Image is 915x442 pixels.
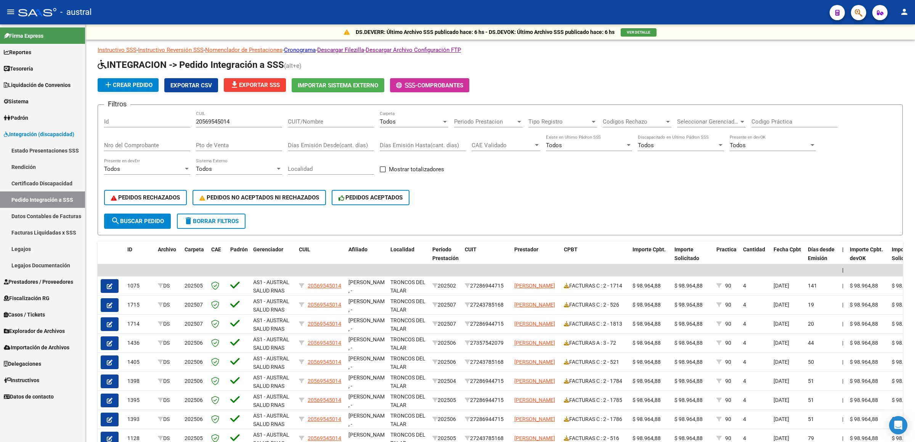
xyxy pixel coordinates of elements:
[743,283,746,289] span: 4
[850,435,878,441] span: $ 98.964,88
[124,241,155,275] datatable-header-cell: ID
[127,281,152,290] div: 1075
[389,165,444,174] span: Mostrar totalizadores
[298,82,378,89] span: Importar Sistema Externo
[514,435,555,441] span: [PERSON_NAME]
[740,241,771,275] datatable-header-cell: Cantidad
[317,47,364,53] a: Descargar Filezilla
[227,241,250,275] datatable-header-cell: Padrón
[164,78,218,92] button: Exportar CSV
[396,82,417,89] span: -
[564,358,626,366] div: FACTURAS C : 2 - 521
[725,378,731,384] span: 90
[6,7,15,16] mat-icon: menu
[348,394,389,408] span: [PERSON_NAME] , -
[127,415,152,424] div: 1393
[842,397,843,403] span: |
[774,340,789,346] span: [DATE]
[4,392,54,401] span: Datos de contacto
[725,321,731,327] span: 90
[158,358,178,366] div: DS
[674,340,703,346] span: $ 98.964,88
[185,397,203,403] span: 202506
[743,359,746,365] span: 4
[677,118,739,125] span: Seleccionar Gerenciador
[127,320,152,328] div: 1714
[348,374,389,389] span: [PERSON_NAME] , -
[674,246,699,261] span: Importe Solicitado
[842,416,843,422] span: |
[638,142,654,149] span: Todos
[514,302,555,308] span: [PERSON_NAME]
[674,283,703,289] span: $ 98.964,88
[432,396,459,405] div: 202505
[808,359,814,365] span: 50
[850,378,878,384] span: $ 98.964,88
[432,246,459,261] span: Período Prestación
[774,378,789,384] span: [DATE]
[4,343,69,352] span: Importación de Archivos
[127,358,152,366] div: 1405
[847,241,889,275] datatable-header-cell: Importe Cpbt. devOK
[674,302,703,308] span: $ 98.964,88
[390,279,425,294] span: TRONCOS DEL TALAR
[111,194,180,201] span: PEDIDOS RECHAZADOS
[185,378,203,384] span: 202506
[808,321,814,327] span: 20
[98,47,136,53] a: Instructivo SSS
[4,360,41,368] span: Delegaciones
[299,246,310,252] span: CUIL
[774,302,789,308] span: [DATE]
[808,340,814,346] span: 44
[308,302,341,308] span: 20569545014
[158,281,178,290] div: DS
[308,435,341,441] span: 20569545014
[4,48,31,56] span: Reportes
[4,81,71,89] span: Liquidación de Convenios
[674,378,703,384] span: $ 98.964,88
[104,166,120,172] span: Todos
[621,28,657,37] button: VER DETALLE
[842,246,844,252] span: |
[185,435,203,441] span: 202505
[564,415,626,424] div: FACTURAS C : 2 - 1786
[104,190,187,205] button: PEDIDOS RECHAZADOS
[514,397,555,403] span: [PERSON_NAME]
[104,214,171,229] button: Buscar Pedido
[564,339,626,347] div: FACTURAS A : 3 - 72
[4,376,39,384] span: Instructivos
[743,397,746,403] span: 4
[743,435,746,441] span: 4
[308,378,341,384] span: 20569545014
[514,416,555,422] span: [PERSON_NAME]
[348,336,389,351] span: [PERSON_NAME] , -
[348,279,389,294] span: [PERSON_NAME] , -
[127,339,152,347] div: 1436
[253,317,289,332] span: AS1 - AUSTRAL SALUD RNAS
[808,378,814,384] span: 51
[725,435,731,441] span: 90
[725,397,731,403] span: 90
[432,320,459,328] div: 202507
[808,435,814,441] span: 79
[603,118,665,125] span: Codigos Rechazo
[850,397,878,403] span: $ 98.964,88
[4,32,43,40] span: Firma Express
[771,241,805,275] datatable-header-cell: Fecha Cpbt
[98,46,903,54] p: - - - - -
[514,321,555,327] span: [PERSON_NAME]
[104,80,113,89] mat-icon: add
[127,246,132,252] span: ID
[366,47,461,53] a: Descargar Archivo Configuración FTP
[432,301,459,309] div: 202507
[465,281,508,290] div: 27286944715
[432,415,459,424] div: 202506
[674,416,703,422] span: $ 98.964,88
[632,397,661,403] span: $ 98.964,88
[158,377,178,386] div: DS
[564,281,626,290] div: FACTURAS C : 2 - 1714
[432,339,459,347] div: 202506
[380,118,396,125] span: Todos
[564,246,578,252] span: CPBT
[184,218,239,225] span: Borrar Filtros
